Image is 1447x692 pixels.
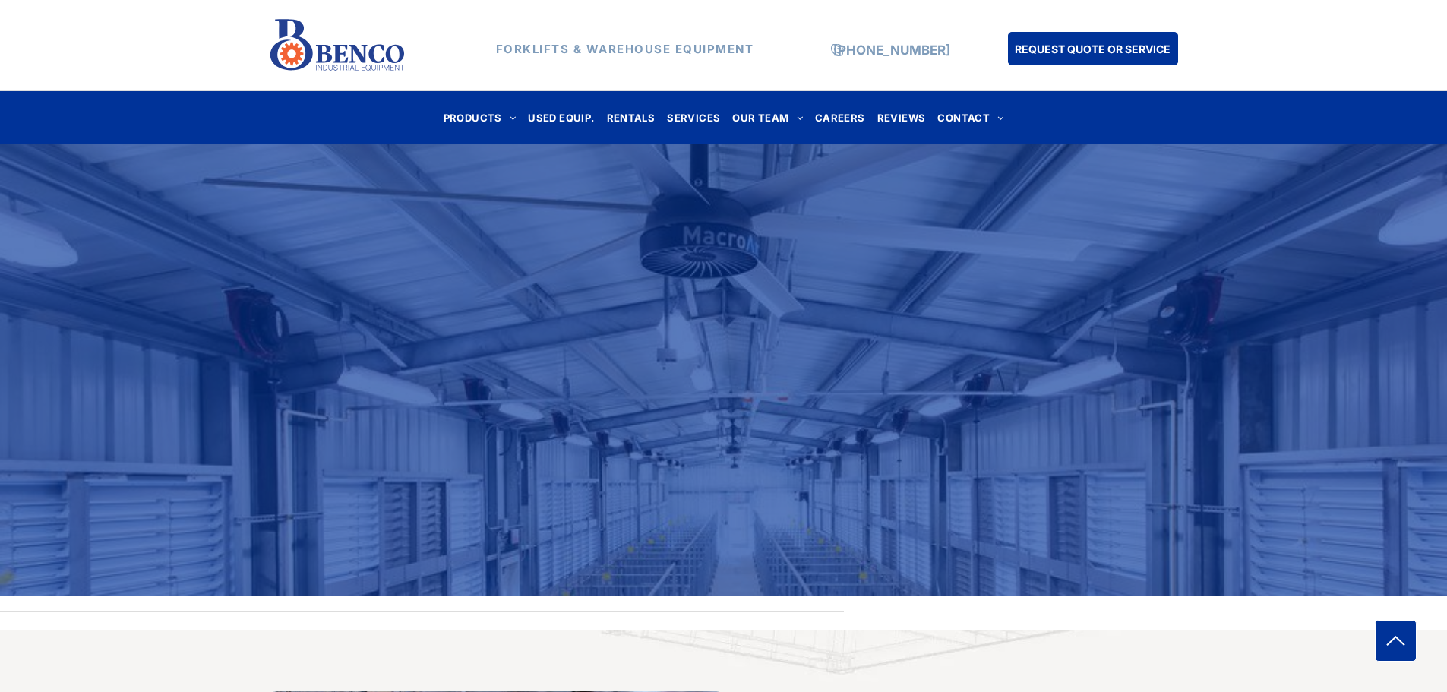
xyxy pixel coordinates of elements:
a: [PHONE_NUMBER] [833,43,950,58]
a: CAREERS [809,107,871,128]
a: REQUEST QUOTE OR SERVICE [1008,32,1178,65]
a: REVIEWS [871,107,932,128]
strong: FORKLIFTS & WAREHOUSE EQUIPMENT [496,42,754,56]
a: SERVICES [661,107,726,128]
a: OUR TEAM [726,107,809,128]
span: REQUEST QUOTE OR SERVICE [1015,35,1171,63]
a: RENTALS [601,107,662,128]
a: USED EQUIP. [522,107,600,128]
a: PRODUCTS [438,107,523,128]
a: CONTACT [931,107,1009,128]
